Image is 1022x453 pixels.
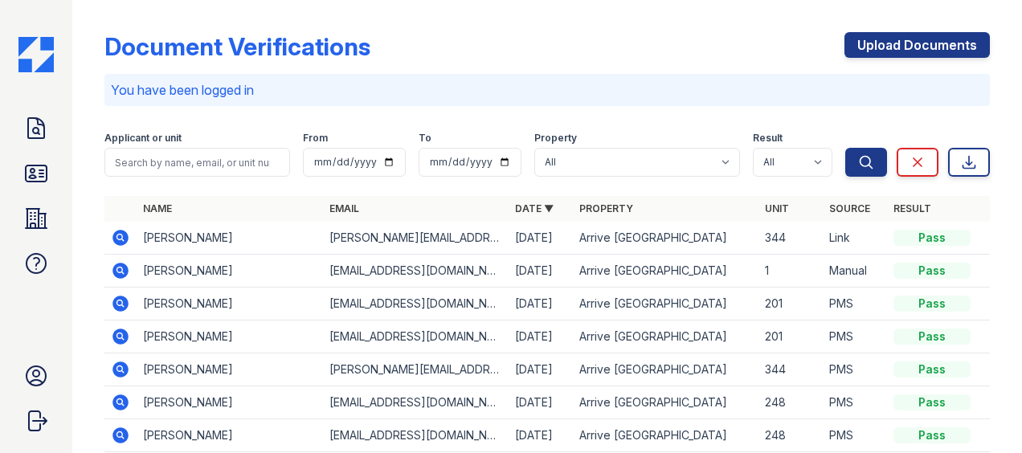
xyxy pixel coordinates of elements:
[758,255,823,288] td: 1
[323,320,509,353] td: [EMAIL_ADDRESS][DOMAIN_NAME]
[104,148,290,177] input: Search by name, email, or unit number
[758,222,823,255] td: 344
[765,202,789,214] a: Unit
[823,353,887,386] td: PMS
[329,202,359,214] a: Email
[303,132,328,145] label: From
[893,394,971,410] div: Pass
[573,255,758,288] td: Arrive [GEOGRAPHIC_DATA]
[573,320,758,353] td: Arrive [GEOGRAPHIC_DATA]
[893,427,971,443] div: Pass
[758,419,823,452] td: 248
[893,329,971,345] div: Pass
[893,230,971,246] div: Pass
[573,222,758,255] td: Arrive [GEOGRAPHIC_DATA]
[323,419,509,452] td: [EMAIL_ADDRESS][DOMAIN_NAME]
[323,353,509,386] td: [PERSON_NAME][EMAIL_ADDRESS][DOMAIN_NAME]
[758,320,823,353] td: 201
[419,132,431,145] label: To
[893,361,971,377] div: Pass
[323,255,509,288] td: [EMAIL_ADDRESS][DOMAIN_NAME]
[323,222,509,255] td: [PERSON_NAME][EMAIL_ADDRESS][DOMAIN_NAME]
[323,386,509,419] td: [EMAIL_ADDRESS][DOMAIN_NAME]
[893,296,971,312] div: Pass
[534,132,577,145] label: Property
[823,288,887,320] td: PMS
[509,255,573,288] td: [DATE]
[573,419,758,452] td: Arrive [GEOGRAPHIC_DATA]
[823,320,887,353] td: PMS
[137,419,322,452] td: [PERSON_NAME]
[515,202,554,214] a: Date ▼
[758,386,823,419] td: 248
[579,202,633,214] a: Property
[823,255,887,288] td: Manual
[893,263,971,279] div: Pass
[137,222,322,255] td: [PERSON_NAME]
[509,288,573,320] td: [DATE]
[509,320,573,353] td: [DATE]
[829,202,870,214] a: Source
[18,37,54,72] img: CE_Icon_Blue-c292c112584629df590d857e76928e9f676e5b41ef8f769ba2f05ee15b207248.png
[111,80,983,100] p: You have been logged in
[509,386,573,419] td: [DATE]
[104,132,182,145] label: Applicant or unit
[137,386,322,419] td: [PERSON_NAME]
[143,202,172,214] a: Name
[137,255,322,288] td: [PERSON_NAME]
[573,386,758,419] td: Arrive [GEOGRAPHIC_DATA]
[509,419,573,452] td: [DATE]
[137,320,322,353] td: [PERSON_NAME]
[753,132,783,145] label: Result
[137,353,322,386] td: [PERSON_NAME]
[758,288,823,320] td: 201
[573,353,758,386] td: Arrive [GEOGRAPHIC_DATA]
[823,222,887,255] td: Link
[823,386,887,419] td: PMS
[104,32,370,61] div: Document Verifications
[844,32,990,58] a: Upload Documents
[509,222,573,255] td: [DATE]
[893,202,931,214] a: Result
[823,419,887,452] td: PMS
[323,288,509,320] td: [EMAIL_ADDRESS][DOMAIN_NAME]
[758,353,823,386] td: 344
[509,353,573,386] td: [DATE]
[573,288,758,320] td: Arrive [GEOGRAPHIC_DATA]
[137,288,322,320] td: [PERSON_NAME]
